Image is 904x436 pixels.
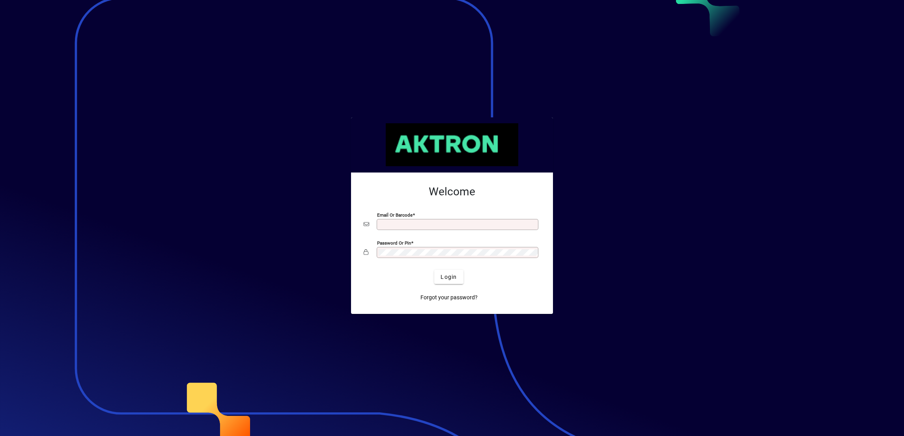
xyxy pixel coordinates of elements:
button: Login [434,270,463,284]
mat-label: Password or Pin [377,240,411,246]
a: Forgot your password? [417,290,481,304]
mat-label: Email or Barcode [377,212,413,218]
span: Login [441,273,457,281]
h2: Welcome [364,185,540,199]
span: Forgot your password? [420,293,478,302]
